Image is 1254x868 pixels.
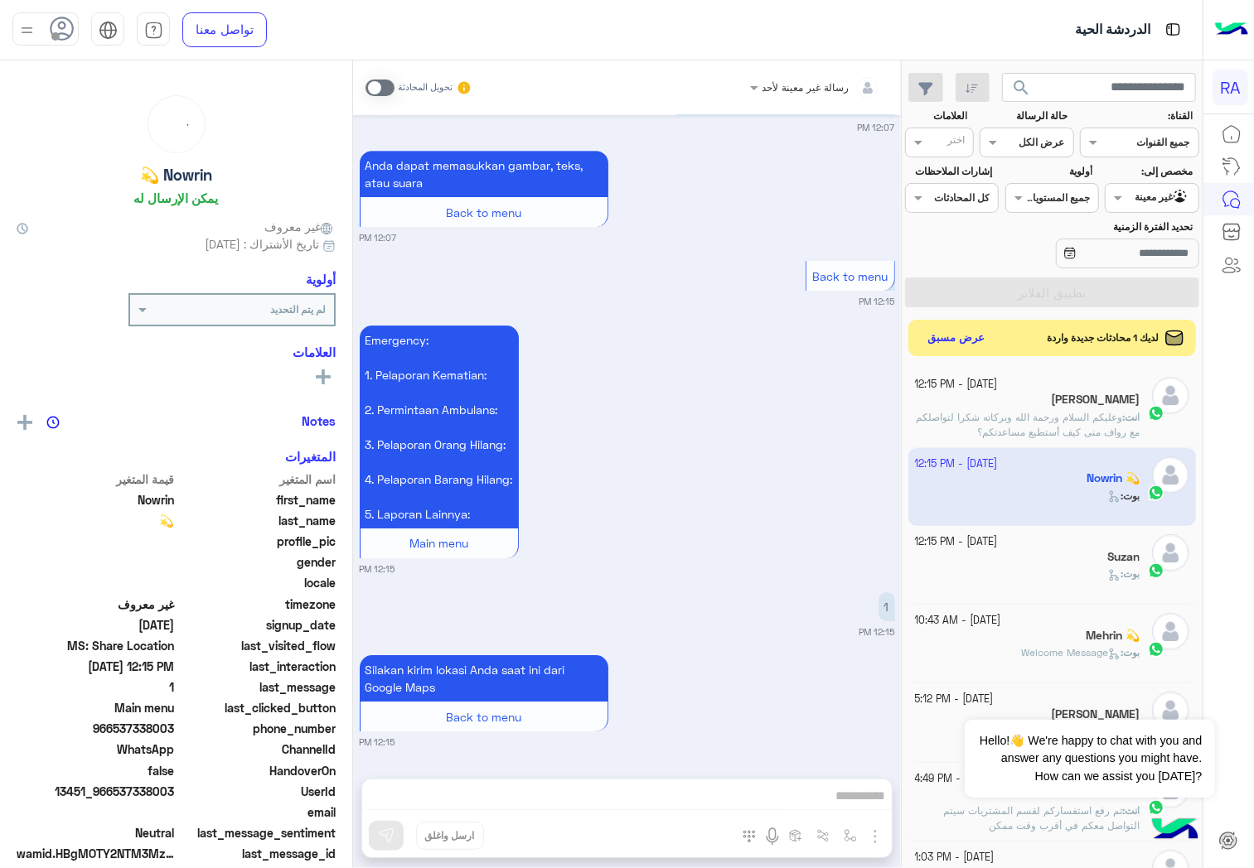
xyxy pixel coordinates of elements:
small: [DATE] - 10:43 AM [915,613,1001,629]
span: last_message [178,678,336,696]
small: [DATE] - 5:12 PM [915,692,994,707]
span: لديك 1 محادثات جديدة واردة [1048,330,1160,345]
span: Main menu [17,699,175,716]
span: null [17,553,175,571]
span: 2024-05-15T18:24:29.699Z [17,616,175,634]
small: 12:07 PM [858,121,895,134]
img: defaultAdmin.png [1152,613,1189,650]
p: الدردشة الحية [1075,19,1150,41]
span: 2 [17,740,175,758]
span: غير معروف [17,596,175,613]
span: تم رفع استفساركم لقسم المشتريات سيتم التواصل معكم في أقرب وقت ممكن [943,804,1140,832]
span: 1 [17,678,175,696]
span: Main menu [409,536,468,550]
span: 966537338003 [17,720,175,737]
p: 23/9/2025, 12:15 PM [360,325,519,528]
b: : [1122,411,1140,423]
label: أولوية [1007,164,1092,179]
span: signup_date [178,616,336,634]
span: UserId [178,783,336,800]
span: بوت [1123,646,1140,658]
small: 12:15 PM [360,735,395,749]
span: HandoverOn [178,762,336,779]
small: 12:15 PM [859,625,895,639]
small: [DATE] - 1:03 PM [915,850,995,866]
div: RA [1213,70,1248,105]
span: Back to menu [446,710,521,724]
small: 12:07 PM [360,231,397,244]
button: تطبيق الفلاتر [905,277,1199,307]
img: Logo [1215,12,1248,47]
h6: المتغيرات [285,449,336,464]
span: Back to menu [446,205,521,219]
img: WhatsApp [1148,405,1164,422]
h6: يمكن الإرسال له [134,190,219,205]
div: loading... [153,100,201,148]
small: تحويل المحادثة [398,81,453,94]
span: Nowrin [17,491,175,509]
h6: العلامات [17,345,336,359]
h5: Suzan [1107,550,1140,564]
span: رسالة غير معينة لأحد [763,81,850,94]
h5: Mehrin 💫 [1086,629,1140,643]
span: last_message_sentiment [178,824,336,841]
span: search [1012,78,1032,98]
span: 💫 [17,512,175,529]
span: ChannelId [178,740,336,758]
span: 0 [17,824,175,841]
a: تواصل معنا [182,12,267,47]
label: القناة: [1082,108,1193,123]
span: وعليكم السلام ورحمة الله وبركاته شكرا لتواصلكم مع رواف منى كيف أستطيع مساعدتكم؟ [916,411,1140,438]
span: 13451_966537338003 [17,783,175,800]
button: ارسل واغلق [416,822,484,850]
b: لم يتم التحديد [270,303,326,316]
img: WhatsApp [1148,641,1164,658]
img: profile [17,20,37,41]
label: العلامات [907,108,967,123]
img: add [17,415,32,430]
h5: Nowrin 💫 [140,166,212,185]
small: 12:15 PM [360,562,395,576]
span: Hello!👋 We're happy to chat with you and answer any questions you might have. How can we assist y... [965,720,1214,798]
span: first_name [178,491,336,509]
span: انت [1125,804,1140,817]
b: : [1122,804,1140,817]
img: WhatsApp [1148,799,1164,816]
span: last_interaction [178,658,336,675]
span: phone_number [178,720,336,737]
img: WhatsApp [1148,562,1164,579]
a: tab [137,12,170,47]
label: إشارات الملاحظات [907,164,992,179]
img: defaultAdmin.png [1152,534,1189,571]
h5: Ahmed Al-Aishat [1051,393,1140,407]
span: gender [178,553,336,571]
label: حالة الرسالة [982,108,1068,123]
span: wamid.HBgMOTY2NTM3MzM4MDAzFQIAEhggQUM3NDk4NEJFNDdEOEFBMjE0NTU2QzEwODkxNTJDNEEA [17,845,182,862]
span: قيمة المتغير [17,470,175,488]
img: tab [99,21,118,40]
span: email [178,803,336,821]
label: تحديد الفترة الزمنية [1007,219,1193,234]
p: 23/9/2025, 12:15 PM [360,655,608,702]
span: انت [1125,411,1140,423]
span: تاريخ الأشتراك : [DATE] [205,235,319,253]
span: timezone [178,596,336,613]
label: مخصص إلى: [1107,164,1193,179]
img: tab [1163,19,1184,40]
span: اسم المتغير [178,470,336,488]
span: null [17,574,175,591]
span: Back to menu [812,269,888,283]
b: : [1121,567,1140,580]
b: : [1121,646,1140,658]
small: [DATE] - 12:15 PM [915,377,998,393]
button: عرض مسبق [921,326,992,350]
h6: أولوية [306,272,336,287]
small: 12:15 PM [859,295,895,308]
span: Welcome Message [1021,646,1121,658]
h6: Notes [302,413,336,428]
img: defaultAdmin.png [1152,377,1189,414]
span: last_name [178,512,336,529]
span: MS: Share Location [17,637,175,654]
span: last_clicked_button [178,699,336,716]
span: بوت [1123,567,1140,580]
